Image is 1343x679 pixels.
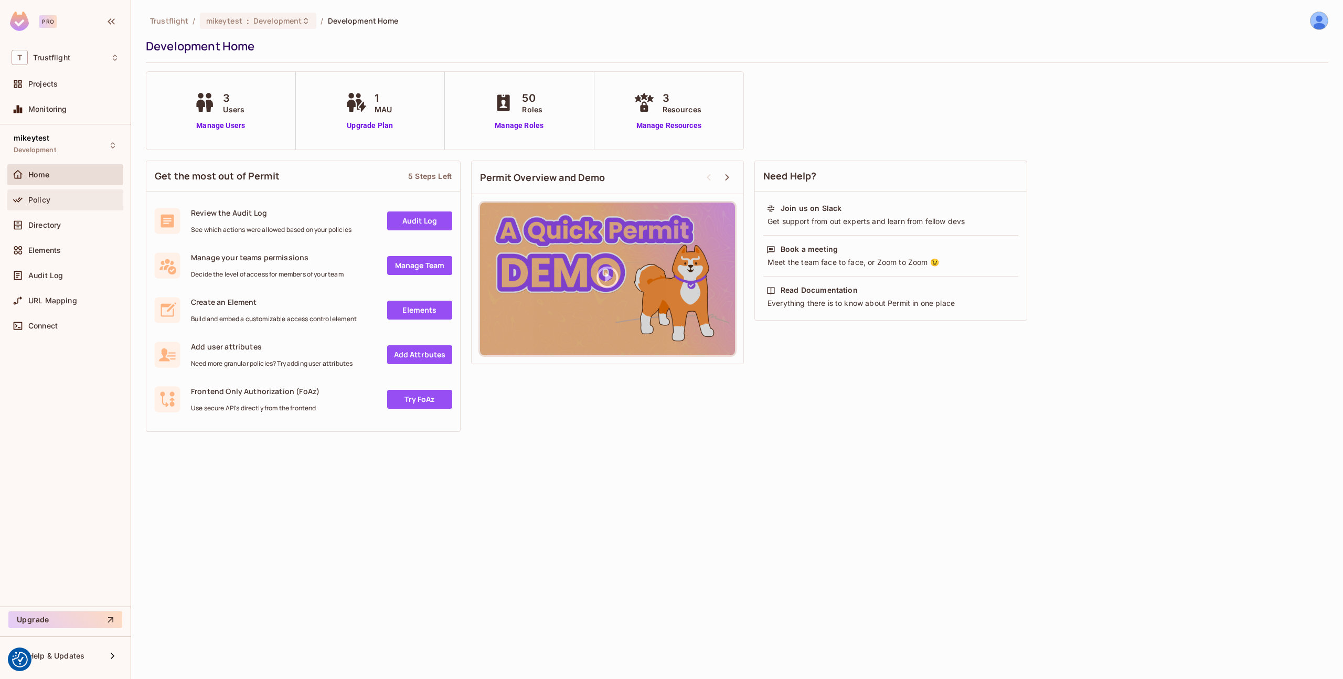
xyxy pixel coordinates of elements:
[223,104,244,115] span: Users
[8,611,122,628] button: Upgrade
[321,16,323,26] li: /
[191,120,250,131] a: Manage Users
[1310,12,1328,29] img: Mikey Forbes
[28,105,67,113] span: Monitoring
[10,12,29,31] img: SReyMgAAAABJRU5ErkJggg==
[28,196,50,204] span: Policy
[491,120,548,131] a: Manage Roles
[206,16,242,26] span: mikeytest
[328,16,399,26] span: Development Home
[28,80,58,88] span: Projects
[28,652,84,660] span: Help & Updates
[14,134,49,142] span: mikeytest
[763,169,817,183] span: Need Help?
[155,169,280,183] span: Get the most out of Permit
[781,244,838,254] div: Book a meeting
[28,171,50,179] span: Home
[343,120,397,131] a: Upgrade Plan
[28,246,61,254] span: Elements
[375,104,392,115] span: MAU
[631,120,707,131] a: Manage Resources
[663,90,701,106] span: 3
[191,359,353,368] span: Need more granular policies? Try adding user attributes
[522,104,542,115] span: Roles
[191,208,351,218] span: Review the Audit Log
[12,652,28,667] button: Consent Preferences
[12,652,28,667] img: Revisit consent button
[191,386,319,396] span: Frontend Only Authorization (FoAz)
[33,54,70,62] span: Workspace: Trustflight
[522,90,542,106] span: 50
[387,301,452,320] a: Elements
[766,257,1015,268] div: Meet the team face to face, or Zoom to Zoom 😉
[387,345,452,364] a: Add Attrbutes
[191,315,357,323] span: Build and embed a customizable access control element
[766,298,1015,309] div: Everything there is to know about Permit in one place
[14,146,56,154] span: Development
[663,104,701,115] span: Resources
[28,322,58,330] span: Connect
[193,16,195,26] li: /
[28,221,61,229] span: Directory
[387,256,452,275] a: Manage Team
[28,296,77,305] span: URL Mapping
[191,252,344,262] span: Manage your teams permissions
[28,271,63,280] span: Audit Log
[146,38,1323,54] div: Development Home
[781,203,841,214] div: Join us on Slack
[781,285,858,295] div: Read Documentation
[408,171,452,181] div: 5 Steps Left
[191,404,319,412] span: Use secure API's directly from the frontend
[223,90,244,106] span: 3
[39,15,57,28] div: Pro
[191,297,357,307] span: Create an Element
[246,17,250,25] span: :
[766,216,1015,227] div: Get support from out experts and learn from fellow devs
[191,342,353,352] span: Add user attributes
[253,16,302,26] span: Development
[387,390,452,409] a: Try FoAz
[150,16,188,26] span: the active workspace
[480,171,605,184] span: Permit Overview and Demo
[191,226,351,234] span: See which actions were allowed based on your policies
[12,50,28,65] span: T
[191,270,344,279] span: Decide the level of access for members of your team
[375,90,392,106] span: 1
[387,211,452,230] a: Audit Log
